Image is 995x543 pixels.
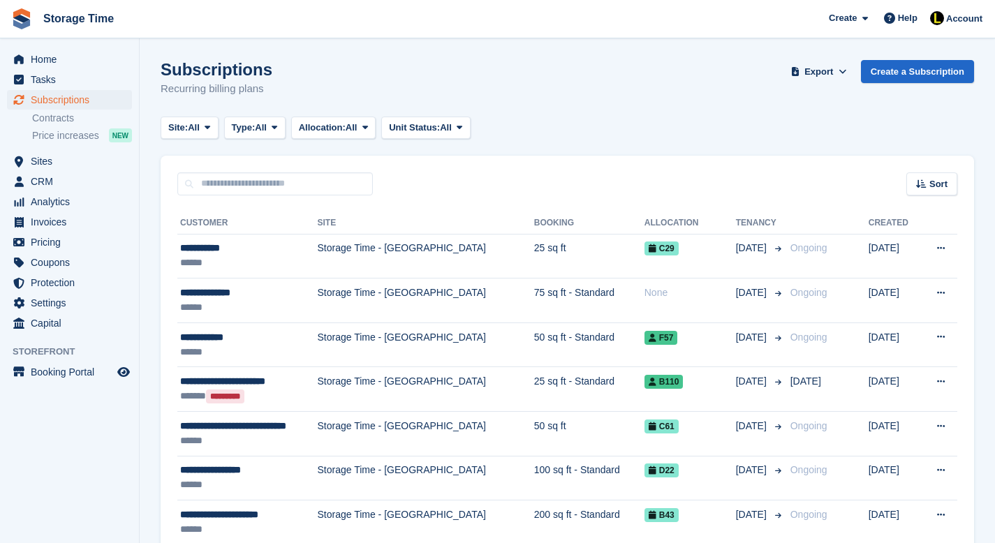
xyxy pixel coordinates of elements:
[644,508,679,522] span: B43
[829,11,857,25] span: Create
[736,419,769,433] span: [DATE]
[13,345,139,359] span: Storefront
[644,241,679,255] span: C29
[534,456,644,500] td: 100 sq ft - Standard
[440,121,452,135] span: All
[534,212,644,235] th: Booking
[31,212,115,232] span: Invoices
[31,273,115,292] span: Protection
[31,172,115,191] span: CRM
[534,322,644,367] td: 50 sq ft - Standard
[7,172,132,191] a: menu
[317,412,533,456] td: Storage Time - [GEOGRAPHIC_DATA]
[7,50,132,69] a: menu
[534,234,644,278] td: 25 sq ft
[291,117,376,140] button: Allocation: All
[736,285,769,300] span: [DATE]
[31,50,115,69] span: Home
[161,117,219,140] button: Site: All
[317,278,533,323] td: Storage Time - [GEOGRAPHIC_DATA]
[736,374,769,389] span: [DATE]
[946,12,982,26] span: Account
[32,128,132,143] a: Price increases NEW
[389,121,440,135] span: Unit Status:
[31,313,115,333] span: Capital
[790,464,827,475] span: Ongoing
[32,129,99,142] span: Price increases
[736,507,769,522] span: [DATE]
[7,232,132,252] a: menu
[7,212,132,232] a: menu
[7,253,132,272] a: menu
[788,60,850,83] button: Export
[32,112,132,125] a: Contracts
[790,509,827,520] span: Ongoing
[346,121,358,135] span: All
[644,375,684,389] span: B110
[869,412,920,456] td: [DATE]
[790,287,827,298] span: Ongoing
[317,234,533,278] td: Storage Time - [GEOGRAPHIC_DATA]
[31,253,115,272] span: Coupons
[929,177,948,191] span: Sort
[644,463,679,477] span: D22
[869,456,920,500] td: [DATE]
[7,90,132,110] a: menu
[7,70,132,89] a: menu
[644,331,678,345] span: F57
[790,332,827,343] span: Ongoing
[317,456,533,500] td: Storage Time - [GEOGRAPHIC_DATA]
[644,285,736,300] div: None
[898,11,917,25] span: Help
[31,90,115,110] span: Subscriptions
[736,241,769,255] span: [DATE]
[188,121,200,135] span: All
[790,242,827,253] span: Ongoing
[869,322,920,367] td: [DATE]
[161,60,272,79] h1: Subscriptions
[869,212,920,235] th: Created
[115,364,132,380] a: Preview store
[534,367,644,412] td: 25 sq ft - Standard
[31,293,115,313] span: Settings
[869,234,920,278] td: [DATE]
[7,151,132,171] a: menu
[109,128,132,142] div: NEW
[168,121,188,135] span: Site:
[31,151,115,171] span: Sites
[31,70,115,89] span: Tasks
[861,60,974,83] a: Create a Subscription
[7,273,132,292] a: menu
[736,463,769,477] span: [DATE]
[790,375,821,387] span: [DATE]
[7,362,132,382] a: menu
[790,420,827,431] span: Ongoing
[255,121,267,135] span: All
[381,117,470,140] button: Unit Status: All
[317,367,533,412] td: Storage Time - [GEOGRAPHIC_DATA]
[232,121,256,135] span: Type:
[736,212,785,235] th: Tenancy
[31,232,115,252] span: Pricing
[7,293,132,313] a: menu
[31,192,115,211] span: Analytics
[534,412,644,456] td: 50 sq ft
[161,81,272,97] p: Recurring billing plans
[930,11,944,25] img: Laaibah Sarwar
[317,322,533,367] td: Storage Time - [GEOGRAPHIC_DATA]
[7,192,132,211] a: menu
[317,212,533,235] th: Site
[804,65,833,79] span: Export
[644,419,679,433] span: C61
[224,117,286,140] button: Type: All
[31,362,115,382] span: Booking Portal
[534,278,644,323] td: 75 sq ft - Standard
[644,212,736,235] th: Allocation
[299,121,346,135] span: Allocation:
[869,278,920,323] td: [DATE]
[177,212,317,235] th: Customer
[869,367,920,412] td: [DATE]
[7,313,132,333] a: menu
[38,7,119,30] a: Storage Time
[11,8,32,29] img: stora-icon-8386f47178a22dfd0bd8f6a31ec36ba5ce8667c1dd55bd0f319d3a0aa187defe.svg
